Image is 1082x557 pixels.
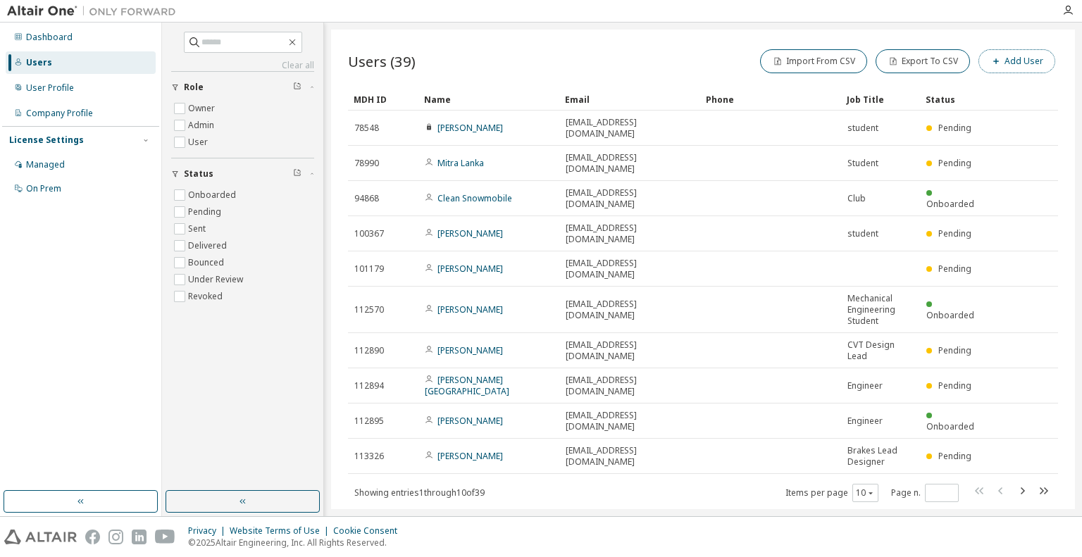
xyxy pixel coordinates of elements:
span: [EMAIL_ADDRESS][DOMAIN_NAME] [566,445,694,468]
span: 112570 [354,304,384,315]
span: Engineer [847,415,883,427]
div: On Prem [26,183,61,194]
a: [PERSON_NAME] [437,227,503,239]
label: Delivered [188,237,230,254]
span: CVT Design Lead [847,339,914,362]
a: [PERSON_NAME] [437,344,503,356]
span: 101179 [354,263,384,275]
p: © 2025 Altair Engineering, Inc. All Rights Reserved. [188,537,406,549]
div: MDH ID [354,88,413,111]
span: [EMAIL_ADDRESS][DOMAIN_NAME] [566,375,694,397]
span: Pending [938,380,971,392]
span: Pending [938,450,971,462]
span: Brakes Lead Designer [847,445,914,468]
div: Managed [26,159,65,170]
img: linkedin.svg [132,530,147,544]
a: [PERSON_NAME][GEOGRAPHIC_DATA] [425,374,509,397]
a: [PERSON_NAME] [437,122,503,134]
span: Onboarded [926,198,974,210]
div: Email [565,88,695,111]
div: Website Terms of Use [230,525,333,537]
span: Student [847,158,878,169]
span: [EMAIL_ADDRESS][DOMAIN_NAME] [566,339,694,362]
div: Phone [706,88,835,111]
span: Mechanical Engineering Student [847,293,914,327]
span: 100367 [354,228,384,239]
div: License Settings [9,134,84,146]
div: Users [26,57,52,68]
span: student [847,228,878,239]
a: [PERSON_NAME] [437,263,503,275]
span: Role [184,82,204,93]
span: Pending [938,227,971,239]
span: [EMAIL_ADDRESS][DOMAIN_NAME] [566,187,694,210]
span: 112895 [354,415,384,427]
span: student [847,123,878,134]
div: User Profile [26,82,74,94]
span: 78548 [354,123,379,134]
span: Showing entries 1 through 10 of 39 [354,487,485,499]
a: [PERSON_NAME] [437,450,503,462]
img: altair_logo.svg [4,530,77,544]
span: 112894 [354,380,384,392]
div: Dashboard [26,32,73,43]
span: [EMAIL_ADDRESS][DOMAIN_NAME] [566,258,694,280]
span: [EMAIL_ADDRESS][DOMAIN_NAME] [566,223,694,245]
span: 112890 [354,345,384,356]
a: [PERSON_NAME] [437,303,503,315]
span: [EMAIL_ADDRESS][DOMAIN_NAME] [566,299,694,321]
span: Pending [938,122,971,134]
label: Bounced [188,254,227,271]
span: Status [184,168,213,180]
span: [EMAIL_ADDRESS][DOMAIN_NAME] [566,117,694,139]
label: Under Review [188,271,246,288]
span: Users (39) [348,51,416,71]
button: 10 [856,487,875,499]
span: [EMAIL_ADDRESS][DOMAIN_NAME] [566,410,694,432]
label: Admin [188,117,217,134]
span: Pending [938,157,971,169]
label: Pending [188,204,224,220]
span: Items per page [785,484,878,502]
button: Import From CSV [760,49,867,73]
span: 94868 [354,193,379,204]
span: Clear filter [293,168,301,180]
label: Sent [188,220,209,237]
label: Onboarded [188,187,239,204]
img: Altair One [7,4,183,18]
div: Status [926,88,985,111]
img: instagram.svg [108,530,123,544]
a: [PERSON_NAME] [437,415,503,427]
span: 78990 [354,158,379,169]
span: Onboarded [926,420,974,432]
div: Company Profile [26,108,93,119]
label: Revoked [188,288,225,305]
a: Clear all [171,60,314,71]
span: [EMAIL_ADDRESS][DOMAIN_NAME] [566,152,694,175]
img: facebook.svg [85,530,100,544]
span: Onboarded [926,309,974,321]
div: Job Title [847,88,914,111]
span: 113326 [354,451,384,462]
div: Privacy [188,525,230,537]
span: Page n. [891,484,959,502]
button: Role [171,72,314,103]
div: Name [424,88,554,111]
button: Status [171,158,314,189]
span: Club [847,193,866,204]
label: Owner [188,100,218,117]
span: Pending [938,263,971,275]
button: Add User [978,49,1055,73]
label: User [188,134,211,151]
span: Clear filter [293,82,301,93]
span: Engineer [847,380,883,392]
a: Clean Snowmobile [437,192,512,204]
button: Export To CSV [876,49,970,73]
a: Mitra Lanka [437,157,484,169]
span: Pending [938,344,971,356]
div: Cookie Consent [333,525,406,537]
img: youtube.svg [155,530,175,544]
